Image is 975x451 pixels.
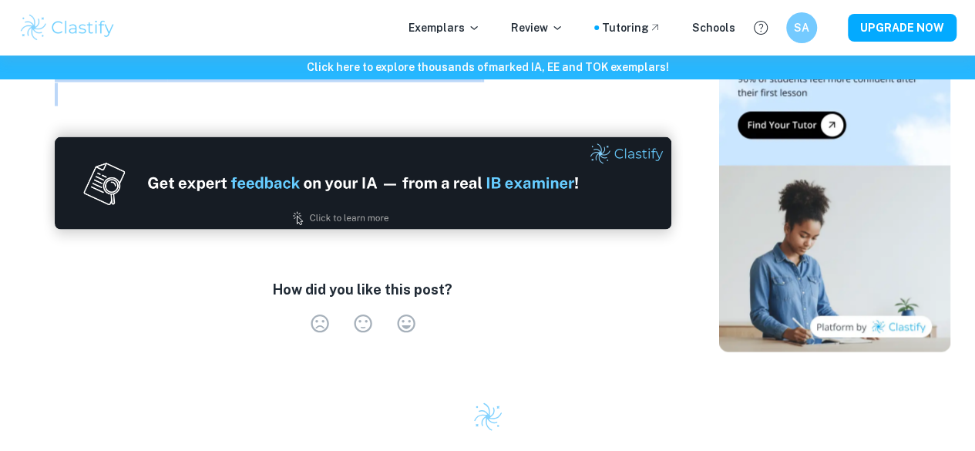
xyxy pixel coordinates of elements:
[408,19,480,36] p: Exemplars
[748,15,774,41] button: Help and Feedback
[786,12,817,43] button: SA
[602,19,661,36] a: Tutoring
[511,19,563,36] p: Review
[472,402,503,432] img: Clastify logo
[692,19,735,36] a: Schools
[273,279,452,301] h6: How did you like this post?
[3,59,972,76] h6: Click here to explore thousands of marked IA, EE and TOK exemplars !
[18,12,116,43] img: Clastify logo
[848,14,957,42] button: UPGRADE NOW
[55,137,671,230] img: Ad
[793,19,811,36] h6: SA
